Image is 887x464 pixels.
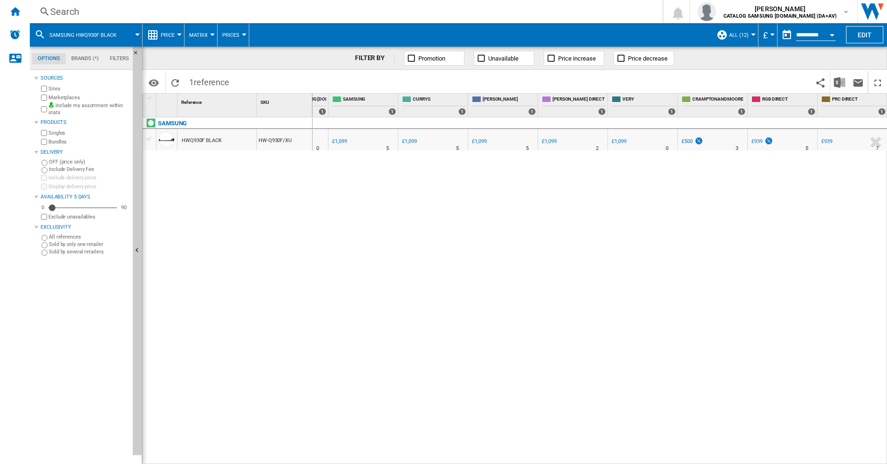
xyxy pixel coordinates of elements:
[222,23,244,47] button: Prices
[401,137,416,146] div: £1,099
[41,235,48,241] input: All references
[49,166,129,173] label: Include Delivery Fee
[104,53,135,64] md-tab-item: Filters
[330,94,398,117] div: SAMSUNG 1 offers sold by SAMSUNG
[716,23,753,47] div: ALL (12)
[692,96,745,104] span: CRAMPTONANDMOORE
[612,138,626,144] div: £1,099
[694,137,703,145] img: promotionV3.png
[876,144,879,153] div: Delivery Time : 7 days
[723,4,837,14] span: [PERSON_NAME]
[161,32,175,38] span: Price
[750,94,817,117] div: RGB DIRECT 1 offers sold by RGB DIRECT
[41,95,47,101] input: Marketplaces
[259,94,312,108] div: SKU Sort None
[133,47,142,455] button: Hide
[189,23,212,47] button: Matrix
[189,32,208,38] span: Matrix
[762,96,815,104] span: RGB DIRECT
[614,51,674,66] button: Price decrease
[41,103,47,115] input: Include my assortment within stats
[680,94,747,117] div: CRAMPTONANDMOORE 1 offers sold by CRAMPTONANDMOORE
[849,71,867,93] button: Send this report by email
[41,193,129,201] div: Availability 5 Days
[32,53,66,64] md-tab-item: Options
[133,47,144,63] button: Hide
[751,138,763,144] div: £939
[750,137,773,146] div: £939
[9,29,20,40] img: alerts-logo.svg
[404,51,464,66] button: Promotion
[458,108,466,115] div: 1 offers sold by CURRYS
[41,86,47,92] input: Sites
[682,138,693,144] div: £500
[832,96,886,104] span: PRC DIRECT
[456,144,459,153] div: Delivery Time : 5 days
[158,118,187,129] div: Click to filter on that brand
[48,102,54,108] img: mysite-bg-18x18.png
[181,100,202,105] span: Reference
[723,13,837,19] b: CATALOG SAMSUNG [DOMAIN_NAME] (DA+AV)
[49,233,129,240] label: All references
[413,96,466,104] span: CURRYS
[260,100,269,105] span: SKU
[257,129,312,150] div: HW-Q930F/XU
[48,130,129,136] label: Singles
[161,23,179,47] button: Price
[526,144,529,153] div: Delivery Time : 5 days
[472,138,486,144] div: £1,099
[48,203,117,212] md-slider: Availability
[820,137,832,146] div: £939
[400,94,468,117] div: CURRYS 1 offers sold by CURRYS
[386,144,389,153] div: Delivery Time : 5 days
[763,30,768,40] span: £
[182,130,222,151] div: HWQ930F BLACK
[41,184,47,190] input: Display delivery price
[48,138,129,145] label: Bundles
[528,108,536,115] div: 1 offers sold by JOHN LEWIS
[158,94,177,108] div: Sort None
[194,77,229,87] span: reference
[222,32,239,38] span: Prices
[542,138,556,144] div: £1,099
[758,23,778,47] md-menu: Currency
[628,55,668,62] span: Price decrease
[49,241,129,248] label: Sold by only one retailer
[474,51,534,66] button: Unavailable
[471,137,486,146] div: £1,099
[697,2,716,21] img: profile.jpg
[540,137,556,146] div: £1,099
[778,26,796,44] button: md-calendar
[66,53,104,64] md-tab-item: Brands (*)
[48,174,129,181] label: Include delivery price
[540,94,607,117] div: [PERSON_NAME] DIRECT 1 offers sold by HUGHES DIRECT
[332,138,347,144] div: £1,099
[680,137,703,146] div: £500
[868,71,887,93] button: Maximize
[824,25,840,42] button: Open calendar
[48,102,129,116] label: Include my assortment within stats
[41,139,47,145] input: Bundles
[846,26,883,43] button: Edit
[41,119,129,126] div: Products
[41,75,129,82] div: Sources
[144,74,163,91] button: Options
[49,248,129,255] label: Sold by several retailers
[544,51,604,66] button: Price increase
[41,242,48,248] input: Sold by only one retailer
[805,144,808,153] div: Delivery Time : 5 days
[319,108,326,115] div: 1 offers sold by CATALOG SAMSUNG UK.IE (DA+AV)
[49,32,116,38] span: SAMSUNG HWQ930F BLACK
[41,224,129,231] div: Exclusivity
[355,54,395,63] div: FILTER BY
[558,55,596,62] span: Price increase
[389,108,396,115] div: 1 offers sold by SAMSUNG
[622,96,675,104] span: VERY
[736,144,738,153] div: Delivery Time : 3 days
[729,23,753,47] button: ALL (12)
[878,108,886,115] div: 1 offers sold by PRC DIRECT
[41,149,129,156] div: Delivery
[48,183,129,190] label: Display delivery price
